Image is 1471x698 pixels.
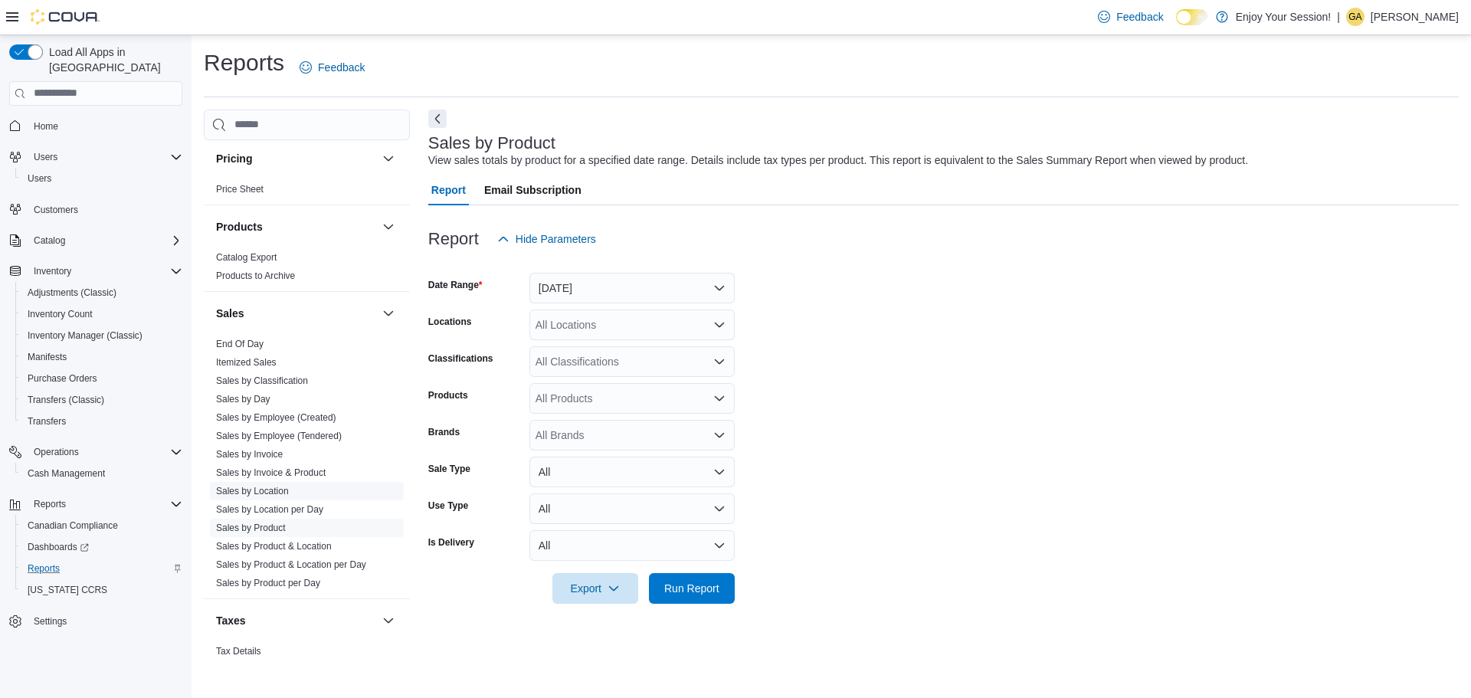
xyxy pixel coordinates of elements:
[31,9,100,25] img: Cova
[431,175,466,205] span: Report
[28,562,60,575] span: Reports
[21,283,123,302] a: Adjustments (Classic)
[3,610,188,632] button: Settings
[34,204,78,216] span: Customers
[28,612,73,631] a: Settings
[3,441,188,463] button: Operations
[216,467,326,478] a: Sales by Invoice & Product
[43,44,182,75] span: Load All Apps in [GEOGRAPHIC_DATA]
[216,151,376,166] button: Pricing
[428,536,474,549] label: Is Delivery
[216,467,326,479] span: Sales by Invoice & Product
[28,394,104,406] span: Transfers (Classic)
[318,60,365,75] span: Feedback
[216,393,270,405] span: Sales by Day
[216,448,283,460] span: Sales by Invoice
[216,613,246,628] h3: Taxes
[516,231,596,247] span: Hide Parameters
[28,231,182,250] span: Catalog
[21,348,182,366] span: Manifests
[428,389,468,401] label: Products
[21,538,95,556] a: Dashboards
[28,519,118,532] span: Canadian Compliance
[379,149,398,168] button: Pricing
[28,308,93,320] span: Inventory Count
[21,369,182,388] span: Purchase Orders
[28,116,182,136] span: Home
[204,48,284,78] h1: Reports
[1236,8,1332,26] p: Enjoy Your Session!
[216,449,283,460] a: Sales by Invoice
[529,493,735,524] button: All
[216,523,286,533] a: Sales by Product
[713,392,726,405] button: Open list of options
[713,319,726,331] button: Open list of options
[216,645,261,657] span: Tax Details
[216,411,336,424] span: Sales by Employee (Created)
[216,270,295,282] span: Products to Archive
[216,338,264,350] span: End Of Day
[28,201,84,219] a: Customers
[3,198,188,221] button: Customers
[21,326,182,345] span: Inventory Manager (Classic)
[3,146,188,168] button: Users
[28,262,77,280] button: Inventory
[34,120,58,133] span: Home
[28,172,51,185] span: Users
[216,646,261,657] a: Tax Details
[216,577,320,589] span: Sales by Product per Day
[34,446,79,458] span: Operations
[15,515,188,536] button: Canadian Compliance
[428,316,472,328] label: Locations
[216,504,323,515] a: Sales by Location per Day
[15,463,188,484] button: Cash Management
[216,151,252,166] h3: Pricing
[216,540,332,552] span: Sales by Product & Location
[34,234,65,247] span: Catalog
[34,498,66,510] span: Reports
[21,169,57,188] a: Users
[28,148,182,166] span: Users
[28,200,182,219] span: Customers
[15,558,188,579] button: Reports
[28,467,105,480] span: Cash Management
[216,375,308,386] a: Sales by Classification
[21,369,103,388] a: Purchase Orders
[204,642,410,685] div: Taxes
[21,516,124,535] a: Canadian Compliance
[529,273,735,303] button: [DATE]
[216,559,366,570] a: Sales by Product & Location per Day
[28,541,89,553] span: Dashboards
[15,325,188,346] button: Inventory Manager (Classic)
[216,306,376,321] button: Sales
[21,516,182,535] span: Canadian Compliance
[21,348,73,366] a: Manifests
[216,252,277,263] a: Catalog Export
[216,184,264,195] a: Price Sheet
[649,573,735,604] button: Run Report
[204,335,410,598] div: Sales
[216,485,289,497] span: Sales by Location
[216,486,289,496] a: Sales by Location
[21,305,99,323] a: Inventory Count
[293,52,371,83] a: Feedback
[216,431,342,441] a: Sales by Employee (Tendered)
[21,581,113,599] a: [US_STATE] CCRS
[552,573,638,604] button: Export
[28,495,182,513] span: Reports
[216,412,336,423] a: Sales by Employee (Created)
[15,411,188,432] button: Transfers
[216,664,281,676] span: Tax Exemptions
[428,230,479,248] h3: Report
[3,261,188,282] button: Inventory
[28,415,66,428] span: Transfers
[28,148,64,166] button: Users
[28,351,67,363] span: Manifests
[484,175,582,205] span: Email Subscription
[28,117,64,136] a: Home
[34,265,71,277] span: Inventory
[529,457,735,487] button: All
[34,615,67,628] span: Settings
[28,287,116,299] span: Adjustments (Classic)
[216,219,376,234] button: Products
